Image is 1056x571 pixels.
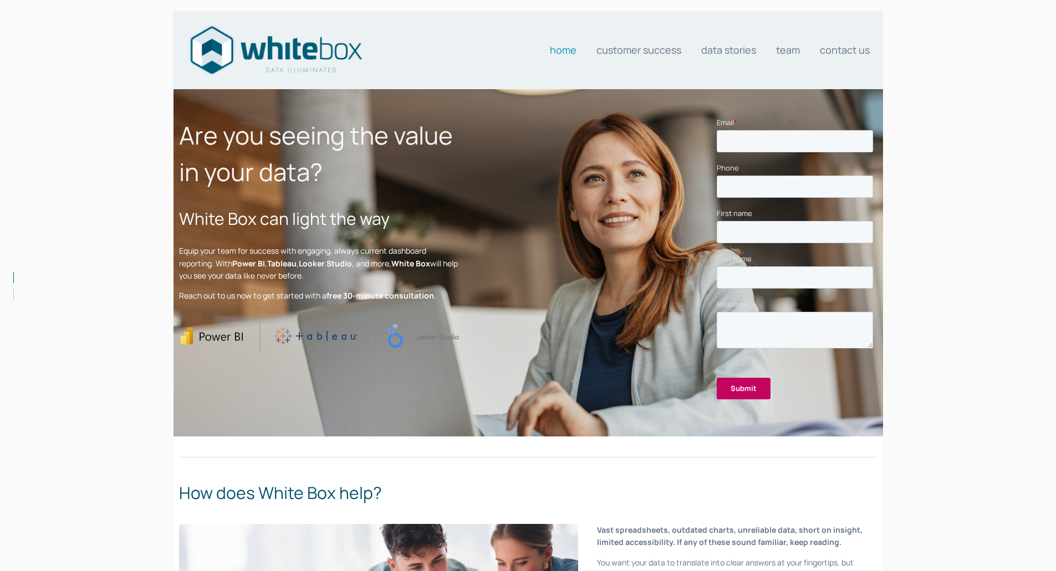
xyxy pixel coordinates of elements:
h1: Are you seeing the value in your data? [179,117,459,190]
img: Data consultants [187,23,364,78]
strong: free 30-minute consultation [327,290,434,301]
a: Team [776,39,800,61]
strong: White Box [391,258,430,269]
p: Reach out to us now to get started with a . [179,290,459,302]
h2: How does White Box help? [179,480,878,505]
p: Equip your team for success with engaging, always current dashboard reporting. With , , , and mor... [179,245,459,282]
strong: Tableau [267,258,297,269]
strong: Looker Studio [299,258,352,269]
strong: Vast spreadsheets, outdated charts, unreliable data, short on insight, limited accessibility. If ... [597,524,864,547]
strong: Power BI [232,258,265,269]
iframe: Form 0 [717,117,878,409]
a: Customer Success [596,39,681,61]
a: Home [550,39,577,61]
a: Data stories [701,39,756,61]
a: Contact us [820,39,870,61]
h2: White Box can light the way [179,206,459,231]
